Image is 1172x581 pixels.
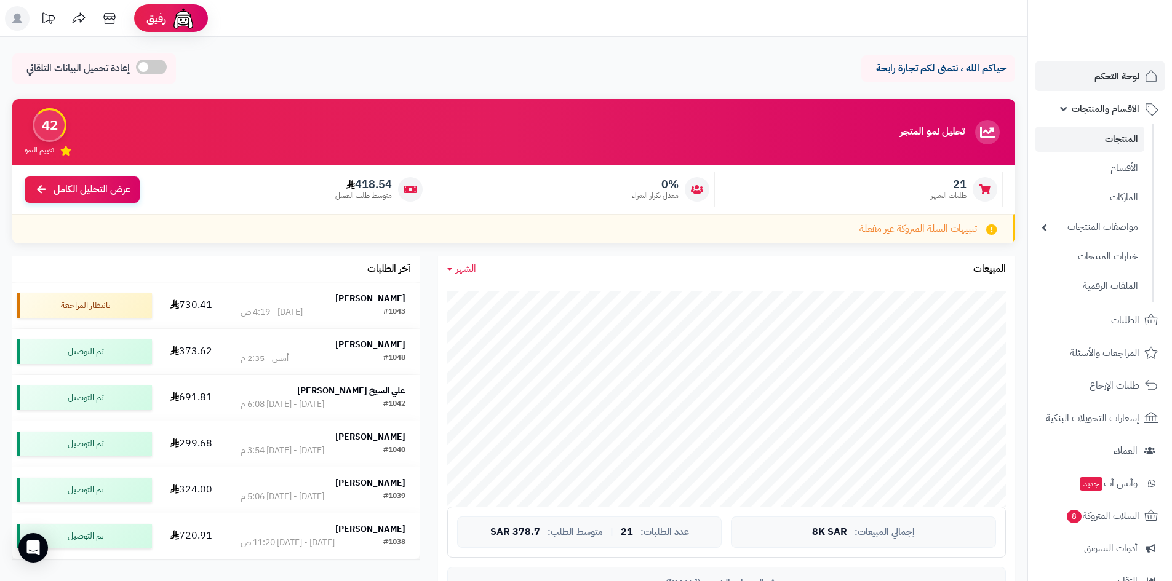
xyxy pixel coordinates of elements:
[241,445,324,457] div: [DATE] - [DATE] 3:54 م
[33,6,63,34] a: تحديثات المنصة
[157,283,226,328] td: 730.41
[640,527,689,537] span: عدد الطلبات:
[1035,127,1144,152] a: المنتجات
[297,384,405,397] strong: علي الشيخ [PERSON_NAME]
[1035,338,1165,368] a: المراجعات والأسئلة
[17,432,152,456] div: تم التوصيل
[335,523,405,536] strong: [PERSON_NAME]
[157,375,226,421] td: 691.81
[931,191,967,201] span: طلبات الشهر
[157,467,226,513] td: 324.00
[335,292,405,305] strong: [PERSON_NAME]
[973,264,1006,275] h3: المبيعات
[871,61,1006,76] p: حياكم الله ، نتمنى لكم تجارة رابحة
[1090,377,1139,394] span: طلبات الإرجاع
[456,261,476,276] span: الشهر
[900,127,965,138] h3: تحليل نمو المتجر
[1072,100,1139,117] span: الأقسام والمنتجات
[610,528,613,537] span: |
[1046,409,1139,427] span: إشعارات التحويلات البنكية
[812,527,847,538] span: 8K SAR
[1035,371,1165,400] a: طلبات الإرجاع
[241,491,324,503] div: [DATE] - [DATE] 5:06 م
[1035,155,1144,181] a: الأقسام
[632,178,679,191] span: 0%
[171,6,196,31] img: ai-face.png
[383,491,405,503] div: #1039
[1035,436,1165,465] a: العملاء
[1084,540,1138,557] span: أدوات التسويق
[1035,534,1165,563] a: أدوات التسويق
[157,421,226,467] td: 299.68
[621,527,633,538] span: 21
[367,264,410,275] h3: آخر الطلبات
[241,352,289,365] div: أمس - 2:35 م
[855,527,915,537] span: إجمالي المبيعات:
[157,513,226,559] td: 720.91
[383,398,405,411] div: #1042
[335,191,392,201] span: متوسط طلب العميل
[859,222,977,236] span: تنبيهات السلة المتروكة غير مفعلة
[490,527,540,538] span: 378.7 SAR
[1035,243,1144,270] a: خيارات المنتجات
[1066,507,1139,524] span: السلات المتروكة
[1080,477,1102,491] span: جديد
[447,262,476,276] a: الشهر
[54,183,130,197] span: عرض التحليل الكامل
[18,533,48,563] div: Open Intercom Messenger
[1114,442,1138,459] span: العملاء
[1035,184,1144,211] a: الماركات
[25,145,54,156] span: تقييم النمو
[1035,468,1165,498] a: وآتس آبجديد
[1088,9,1160,35] img: logo-2.png
[335,338,405,351] strong: [PERSON_NAME]
[335,178,392,191] span: 418.54
[548,527,603,537] span: متوسط الطلب:
[17,478,152,502] div: تم التوصيل
[1035,273,1144,299] a: الملفات الرقمية
[1094,68,1139,85] span: لوحة التحكم
[1035,306,1165,335] a: الطلبات
[17,524,152,548] div: تم التوصيل
[1035,214,1144,240] a: مواصفات المنتجات
[931,178,967,191] span: 21
[26,61,130,76] span: إعادة تحميل البيانات التلقائي
[146,11,166,26] span: رفيق
[383,306,405,318] div: #1043
[241,306,303,318] div: [DATE] - 4:19 ص
[632,191,679,201] span: معدل تكرار الشراء
[157,329,226,374] td: 373.62
[17,293,152,318] div: بانتظار المراجعة
[1035,403,1165,433] a: إشعارات التحويلات البنكية
[17,339,152,364] div: تم التوصيل
[383,537,405,549] div: #1038
[383,445,405,457] div: #1040
[383,352,405,365] div: #1048
[1078,475,1138,492] span: وآتس آب
[335,476,405,489] strong: [PERSON_NAME]
[1070,344,1139,362] span: المراجعات والأسئلة
[25,176,140,203] a: عرض التحليل الكامل
[1111,312,1139,329] span: الطلبات
[335,430,405,443] strong: [PERSON_NAME]
[241,537,335,549] div: [DATE] - [DATE] 11:20 ص
[17,385,152,410] div: تم التوصيل
[1035,501,1165,531] a: السلات المتروكة8
[1035,61,1165,91] a: لوحة التحكم
[1067,509,1082,523] span: 8
[241,398,324,411] div: [DATE] - [DATE] 6:08 م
